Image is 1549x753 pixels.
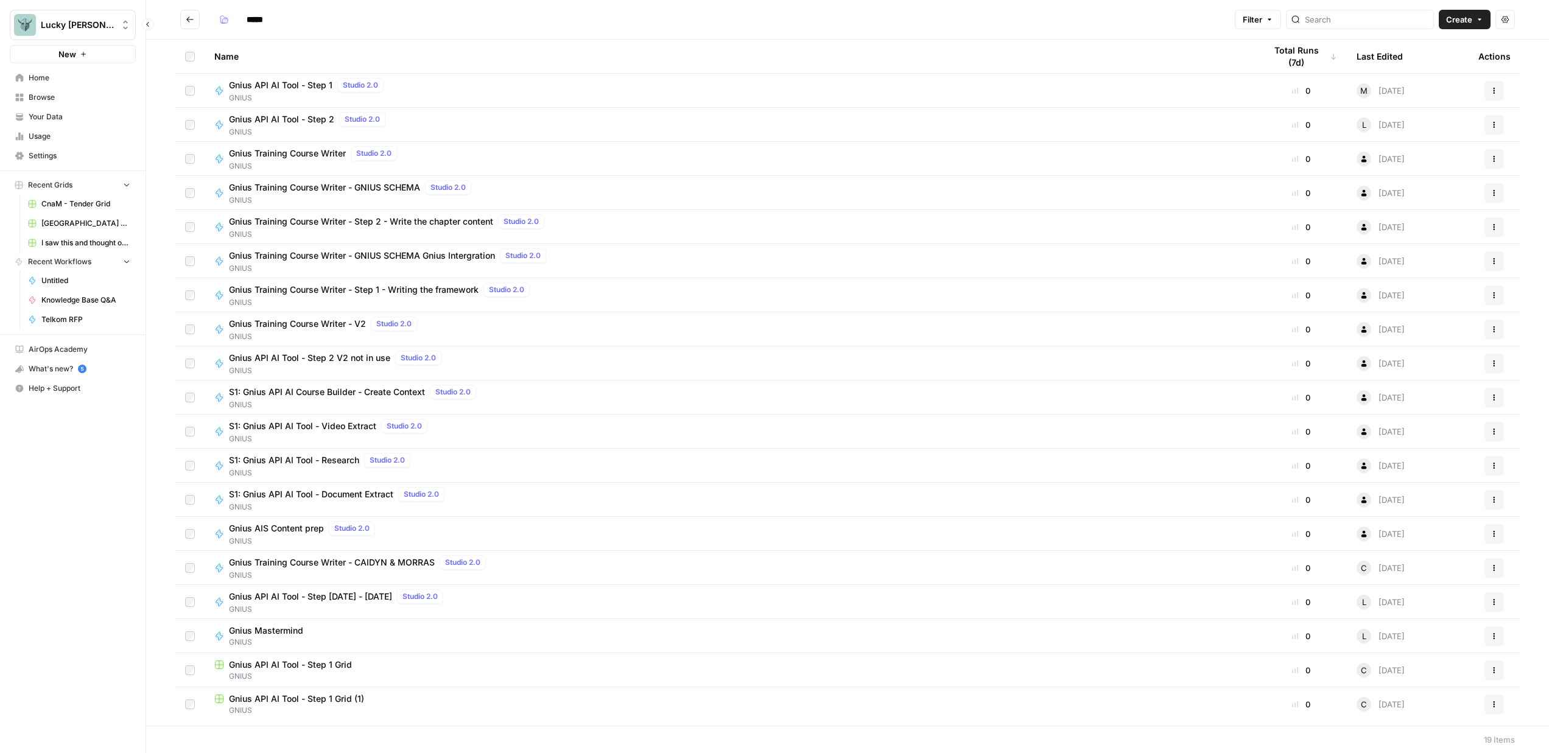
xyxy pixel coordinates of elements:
[229,352,390,364] span: Gnius API AI Tool - Step 2 V2 not in use
[229,93,388,103] span: GNIUS
[505,250,541,261] span: Studio 2.0
[1357,322,1405,337] div: [DATE]
[1362,596,1366,608] span: L
[1361,664,1367,676] span: C
[23,214,136,233] a: [GEOGRAPHIC_DATA] Tender - Stories
[1357,40,1403,73] div: Last Edited
[214,385,1246,410] a: S1: Gnius API AI Course Builder - Create ContextStudio 2.0GNIUS
[1265,323,1337,335] div: 0
[1357,492,1405,507] div: [DATE]
[229,250,495,262] span: Gnius Training Course Writer - GNIUS SCHEMA Gnius Intergration
[1357,117,1405,132] div: [DATE]
[214,453,1246,478] a: S1: Gnius API AI Tool - ResearchStudio 2.0GNIUS
[229,79,332,91] span: Gnius API AI Tool - Step 1
[1357,595,1405,609] div: [DATE]
[28,256,91,267] span: Recent Workflows
[229,399,481,410] span: GNIUS
[229,693,364,705] span: Gnius API AI Tool - Step 1 Grid (1)
[214,146,1246,172] a: Gnius Training Course WriterStudio 2.0GNIUS
[229,536,380,547] span: GNIUS
[1265,528,1337,540] div: 0
[10,146,136,166] a: Settings
[1357,663,1405,678] div: [DATE]
[229,181,420,194] span: Gnius Training Course Writer - GNIUS SCHEMA
[370,455,405,466] span: Studio 2.0
[229,604,448,615] span: GNIUS
[180,10,200,29] button: Go back
[229,556,435,569] span: Gnius Training Course Writer - CAIDYN & MORRAS
[229,113,334,125] span: Gnius API AI Tool - Step 2
[14,14,36,36] img: Lucky Beard Logo
[229,229,549,240] span: GNIUS
[23,310,136,329] a: Telkom RFP
[214,78,1246,103] a: Gnius API AI Tool - Step 1Studio 2.0GNIUS
[1357,220,1405,234] div: [DATE]
[229,161,402,172] span: GNIUS
[29,131,130,142] span: Usage
[214,351,1246,376] a: Gnius API AI Tool - Step 2 V2 not in useStudio 2.0GNIUS
[1357,561,1405,575] div: [DATE]
[1305,13,1428,26] input: Search
[29,92,130,103] span: Browse
[1360,85,1368,97] span: M
[1446,13,1472,26] span: Create
[229,195,476,206] span: GNIUS
[445,557,480,568] span: Studio 2.0
[1265,562,1337,574] div: 0
[10,176,136,194] button: Recent Grids
[214,112,1246,138] a: Gnius API AI Tool - Step 2Studio 2.0GNIUS
[1265,221,1337,233] div: 0
[1243,13,1262,26] span: Filter
[1235,10,1281,29] button: Filter
[1357,527,1405,541] div: [DATE]
[214,180,1246,206] a: Gnius Training Course Writer - GNIUS SCHEMAStudio 2.0GNIUS
[1265,40,1337,73] div: Total Runs (7d)
[345,114,380,125] span: Studio 2.0
[10,360,135,378] div: What's new?
[1357,390,1405,405] div: [DATE]
[229,637,313,648] span: GNIUS
[229,147,346,159] span: Gnius Training Course Writer
[1265,153,1337,165] div: 0
[387,421,422,432] span: Studio 2.0
[1265,187,1337,199] div: 0
[1362,119,1366,131] span: L
[1265,596,1337,608] div: 0
[229,331,422,342] span: GNIUS
[10,340,136,359] a: AirOps Academy
[23,271,136,290] a: Untitled
[1265,391,1337,404] div: 0
[23,194,136,214] a: CnaM - Tender Grid
[214,282,1246,308] a: Gnius Training Course Writer - Step 1 - Writing the frameworkStudio 2.0GNIUS
[214,521,1246,547] a: Gnius AIS Content prepStudio 2.0GNIUS
[41,198,130,209] span: CnaM - Tender Grid
[214,419,1246,444] a: S1: Gnius API AI Tool - Video ExtractStudio 2.0GNIUS
[1362,630,1366,642] span: L
[1357,458,1405,473] div: [DATE]
[229,659,352,671] span: Gnius API AI Tool - Step 1 Grid
[229,365,446,376] span: GNIUS
[58,48,76,60] span: New
[229,570,491,581] span: GNIUS
[10,107,136,127] a: Your Data
[214,248,1246,274] a: Gnius Training Course Writer - GNIUS SCHEMA Gnius IntergrationStudio 2.0GNIUS
[229,468,415,478] span: GNIUS
[229,502,449,513] span: GNIUS
[401,352,436,363] span: Studio 2.0
[10,45,136,63] button: New
[1357,288,1405,303] div: [DATE]
[504,216,539,227] span: Studio 2.0
[229,284,479,296] span: Gnius Training Course Writer - Step 1 - Writing the framework
[356,148,392,159] span: Studio 2.0
[229,263,551,274] span: GNIUS
[214,625,1246,648] a: Gnius MastermindGNIUS
[1265,630,1337,642] div: 0
[29,150,130,161] span: Settings
[10,127,136,146] a: Usage
[1265,494,1337,506] div: 0
[1478,40,1511,73] div: Actions
[214,589,1246,615] a: Gnius API AI Tool - Step [DATE] - [DATE]Studio 2.0GNIUS
[229,454,359,466] span: S1: Gnius API AI Tool - Research
[1265,698,1337,710] div: 0
[1265,426,1337,438] div: 0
